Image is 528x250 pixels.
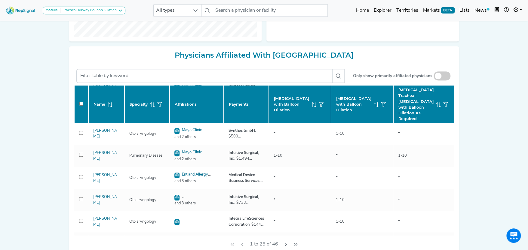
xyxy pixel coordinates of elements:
div: : $144 [229,216,264,227]
div: : $1,494 [229,150,264,161]
small: Only show primarily affiliated physicians [353,73,432,79]
button: Last Page [291,239,300,250]
strong: Medical Device Business Services, Inc. [229,173,263,188]
div: 1-10 [332,219,348,224]
div: 1-10 [394,153,410,158]
a: Home [353,5,371,17]
span: Specialty [130,101,148,107]
span: and 2 others [171,156,223,162]
div: Otolaryngology [126,175,160,181]
div: : $500 [229,128,264,139]
span: Name [94,101,105,107]
div: 1-10 [332,197,348,203]
strong: Integra LifeSciences Corporation [229,217,264,226]
span: All types [154,5,190,17]
div: Pulmonary Disease [126,153,166,158]
a: News [472,5,492,17]
div: Otolaryngology [126,131,160,137]
a: [PERSON_NAME] [93,217,117,226]
a: [PERSON_NAME] [93,151,117,161]
div: 1-10 [332,131,348,137]
div: Tracheal Airway Balloon Dilation [60,8,117,13]
span: Payments [229,101,249,107]
h2: Physicians Affiliated With [GEOGRAPHIC_DATA] [74,51,454,60]
button: Next Page [281,239,291,250]
span: [MEDICAL_DATA] with Balloon Dilation [274,96,309,113]
a: [PERSON_NAME] [93,129,117,138]
a: Lists [457,5,472,17]
span: BETA [441,7,455,13]
a: Mayo Clinic Scottsdale [174,128,204,139]
button: ModuleTracheal Airway Balloon Dilation [43,7,125,14]
button: Intel Book [492,5,502,17]
div: Otolaryngology [126,197,160,203]
span: 1 to 25 of 46 [247,239,281,250]
input: Search a physician or facility [213,4,328,17]
strong: Synthes GmbH [229,129,255,133]
span: [MEDICAL_DATA] with Balloon Dilation [336,96,371,113]
span: and 3 others [171,200,223,206]
div: : $1,665 [229,172,264,184]
span: and 2 others [171,134,223,140]
div: 1-10 [270,153,286,158]
a: [PERSON_NAME] [93,195,117,205]
a: [PERSON_NAME] [93,173,117,183]
a: Ent and Allergy Associates of [US_STATE], LLC [174,173,211,189]
strong: Intuitive Surgical, Inc. [229,195,259,205]
input: Filter table by keyword... [76,69,333,83]
a: MarketsBETA [420,5,457,17]
div: Otolaryngology [126,219,160,224]
span: and 3 others [171,178,223,184]
a: Explorer [371,5,394,17]
strong: Intuitive Surgical, Inc. [229,151,259,161]
strong: Module [45,8,58,12]
a: Territories [394,5,420,17]
a: Mayo Clinic Scottsdale [174,150,204,161]
span: [MEDICAL_DATA] Tracheal [MEDICAL_DATA] with Balloon Dilation As Required [398,87,434,122]
div: : $733 [229,194,264,206]
span: Affiliations [175,101,197,107]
